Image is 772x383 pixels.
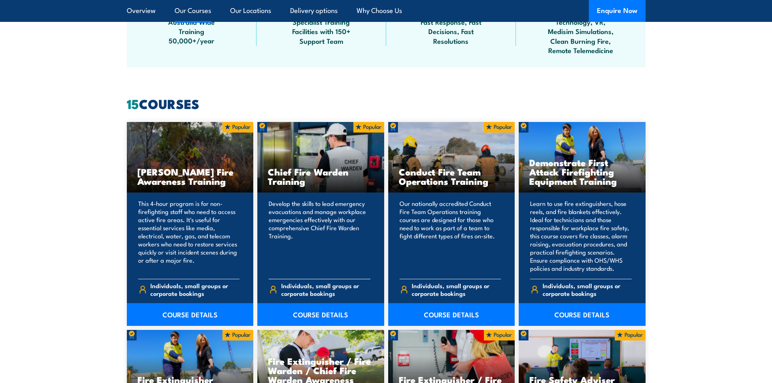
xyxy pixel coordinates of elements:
[150,282,240,297] span: Individuals, small groups or corporate bookings
[400,199,501,272] p: Our nationally accredited Conduct Fire Team Operations training courses are designed for those wh...
[155,17,228,45] span: Australia Wide Training 50,000+/year
[285,17,358,45] span: Specialist Training Facilities with 150+ Support Team
[137,167,243,186] h3: [PERSON_NAME] Fire Awareness Training
[543,282,632,297] span: Individuals, small groups or corporate bookings
[388,303,515,326] a: COURSE DETAILS
[127,98,646,109] h2: COURSES
[257,303,384,326] a: COURSE DETAILS
[127,303,254,326] a: COURSE DETAILS
[138,199,240,272] p: This 4-hour program is for non-firefighting staff who need to access active fire areas. It's usef...
[544,17,617,55] span: Technology, VR, Medisim Simulations, Clean Burning Fire, Remote Telemedicine
[412,282,501,297] span: Individuals, small groups or corporate bookings
[269,199,370,272] p: Develop the skills to lead emergency evacuations and manage workplace emergencies effectively wit...
[530,199,632,272] p: Learn to use fire extinguishers, hose reels, and fire blankets effectively. Ideal for technicians...
[519,303,646,326] a: COURSE DETAILS
[127,93,139,113] strong: 15
[399,167,505,186] h3: Conduct Fire Team Operations Training
[268,167,374,186] h3: Chief Fire Warden Training
[529,158,635,186] h3: Demonstrate First Attack Firefighting Equipment Training
[281,282,370,297] span: Individuals, small groups or corporate bookings
[415,17,488,45] span: Fast Response, Fast Decisions, Fast Resolutions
